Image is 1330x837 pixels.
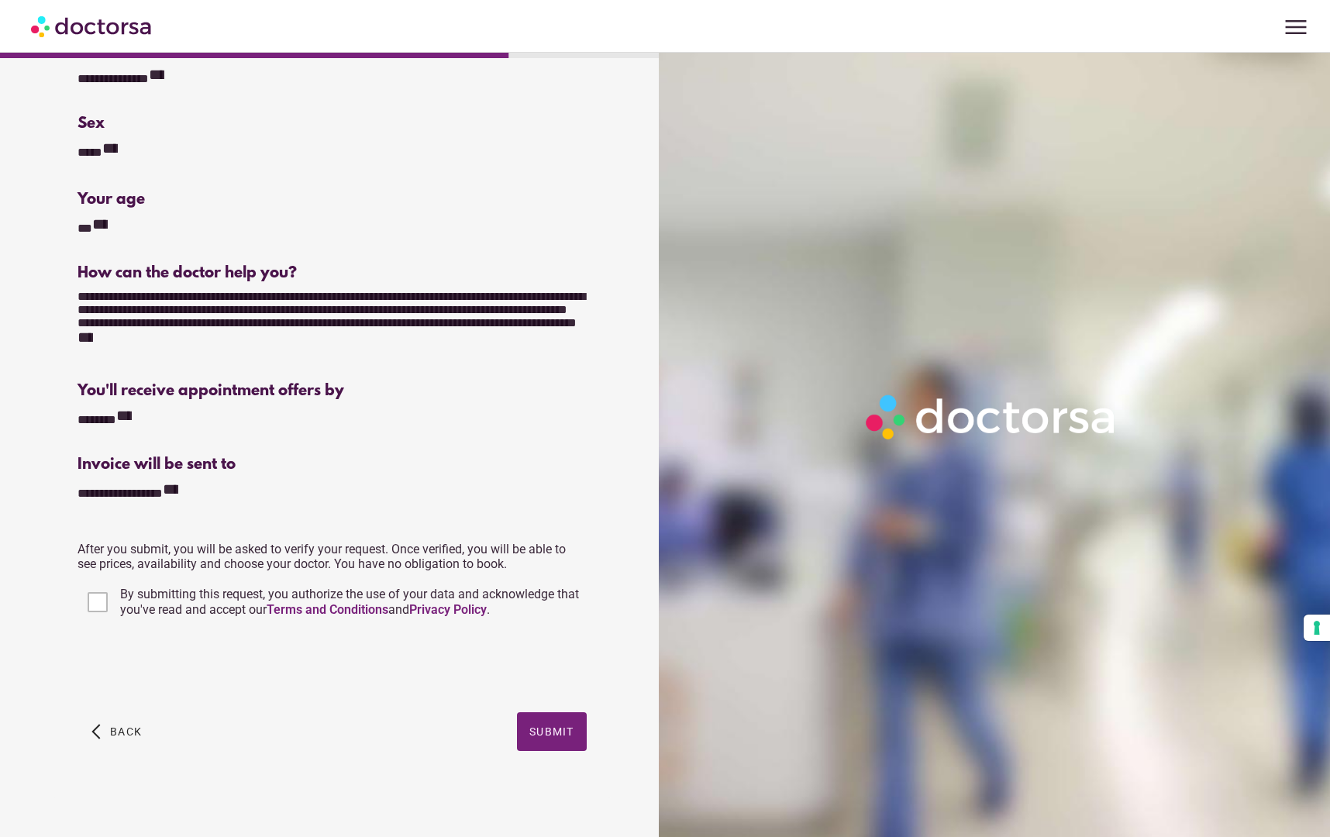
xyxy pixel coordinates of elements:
div: Invoice will be sent to [78,456,586,474]
img: Logo-Doctorsa-trans-White-partial-flat.png [859,387,1125,446]
span: Submit [529,725,574,738]
button: Your consent preferences for tracking technologies [1304,615,1330,641]
span: By submitting this request, you authorize the use of your data and acknowledge that you've read a... [120,587,579,617]
p: After you submit, you will be asked to verify your request. Once verified, you will be able to se... [78,542,586,571]
button: arrow_back_ios Back [85,712,148,751]
img: Doctorsa.com [31,9,153,43]
a: Privacy Policy [409,602,487,617]
span: Back [110,725,142,738]
a: Terms and Conditions [267,602,388,617]
div: How can the doctor help you? [78,264,586,282]
div: Sex [78,115,586,133]
span: menu [1281,12,1311,42]
iframe: reCAPTCHA [78,636,313,697]
div: You'll receive appointment offers by [78,382,586,400]
button: Submit [517,712,587,751]
div: Your age [78,191,329,208]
